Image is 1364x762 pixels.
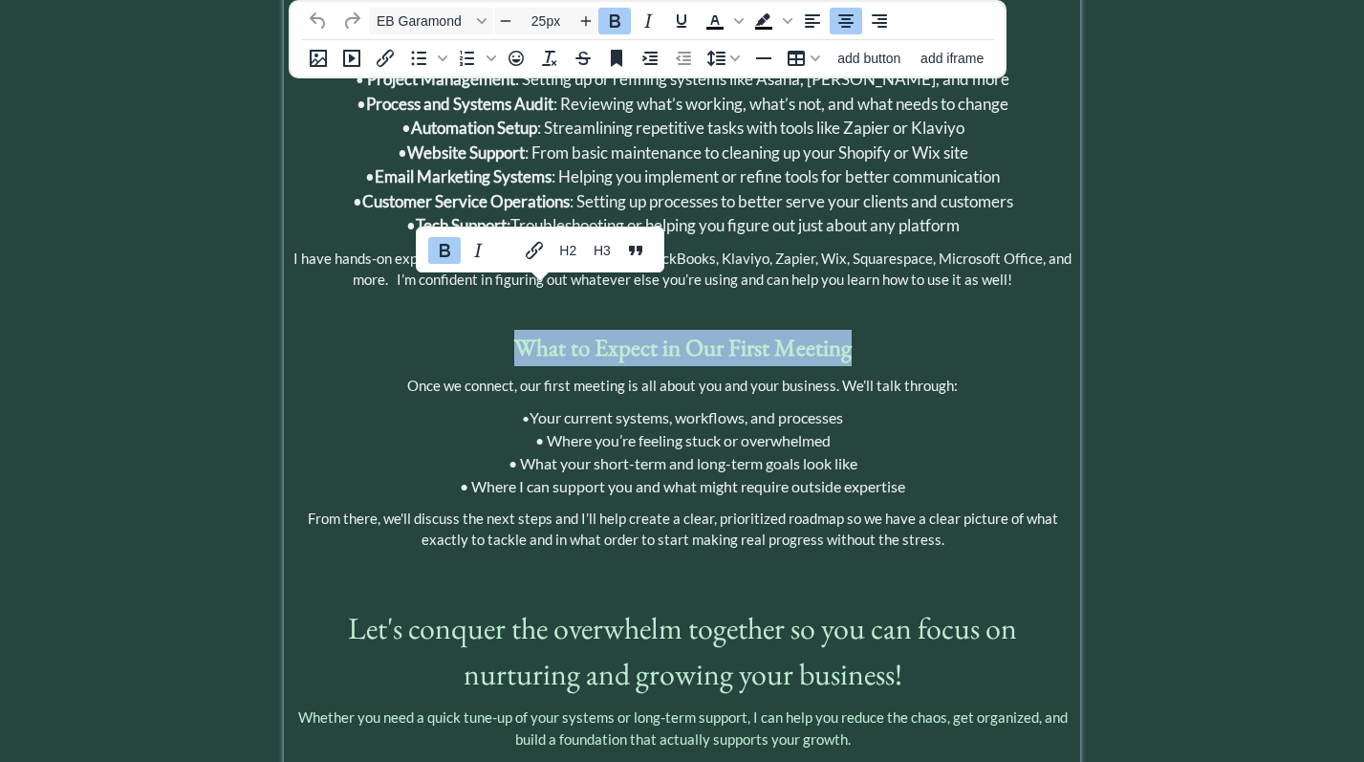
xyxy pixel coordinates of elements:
button: Anchor [600,45,633,72]
button: Bold [428,237,461,264]
span: add iframe [920,51,984,66]
button: Heading 3 [586,237,619,264]
span: From there, we'll discuss the next steps and I’ll help create a clear, prioritized roadmap so we ... [308,510,1058,549]
button: Clear formatting [533,45,566,72]
button: add button [828,45,911,72]
span: • : Streamlining repetitive tasks with tools like Zapier or Klaviyo [401,118,964,138]
span: EB Garamond [377,13,470,29]
span: • : Helping you implement or refine tools for better communication [365,166,1000,186]
strong: What to Expect in Our First Meeting [514,332,852,362]
div: Numbered list [451,45,499,72]
strong: Automation Setup [411,118,537,138]
span: • Where you’re feeling stuck or overwhelmed [535,431,831,449]
button: Heading 2 [552,237,585,264]
strong: Customer Service Operations [362,191,570,211]
button: Italic [462,237,494,264]
span: Your current systems, workflows, and processes [530,408,843,426]
button: Line height [701,45,747,72]
div: Text color Black [699,8,747,34]
button: Bold [598,8,631,34]
button: Insert/edit link [369,45,401,72]
strong: Tech Support: [416,215,510,235]
span: Whether you need a quick tune-up of your systems or long-term support, I can help you reduce the ... [298,708,1068,748]
button: Emojis [500,45,532,72]
button: Insert image [302,45,335,72]
button: Blockquote [619,237,652,264]
button: Strikethrough [567,45,599,72]
div: Background color Black [747,8,795,34]
button: Link [518,237,551,264]
button: Font EB Garamond [369,8,493,34]
button: Align center [830,8,862,34]
span: : Setting up or refining systems like Asana, [PERSON_NAME], and more [367,69,1009,89]
div: Bullet list [402,45,450,72]
span: • What your short-term and long-term goals look like [509,454,857,472]
span: I have hands-on experience with platforms like Shopify, QuickBooks, Klaviyo, Zapier, Wix, Squares... [293,250,1072,289]
button: Decrease font size [494,8,517,34]
span: Once we connect, our first meeting is all about you and your business. We’ll talk through: [407,377,958,394]
strong: Process and Systems Audit [366,94,553,114]
button: Align left [796,8,829,34]
span: • : Reviewing what’s working, what’s not, and what needs to change [357,94,1008,114]
button: add video [336,45,368,72]
strong: Email Marketing Systems [375,166,552,186]
button: Redo [336,8,368,34]
span: add button [837,51,900,66]
span: • [522,410,843,426]
span: • [356,71,1009,88]
span: H2 [559,243,576,258]
button: Decrease indent [667,45,700,72]
button: Underline [665,8,698,34]
span: H3 [594,243,611,258]
span: • : Setting up processes to better serve your clients and customers [353,191,1013,211]
span: • : From basic maintenance to cleaning up your Shopify or Wix site [398,142,968,163]
button: add iframe [912,45,993,72]
button: Increase indent [634,45,666,72]
button: Horizontal line [747,45,780,72]
button: Table [781,45,827,72]
button: Increase font size [574,8,597,34]
span: • Where I can support you and what might require outside expertise [460,477,905,495]
button: Align right [863,8,896,34]
button: Italic [632,8,664,34]
span: Let's conquer the overwhelm together so you can focus on nurturing and growing your business! [348,608,1017,694]
span: • Troubleshooting or helping you figure out just about any platform [406,215,960,235]
strong: Project Management [367,69,515,89]
strong: Website Support [407,142,525,163]
button: Undo [302,8,335,34]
